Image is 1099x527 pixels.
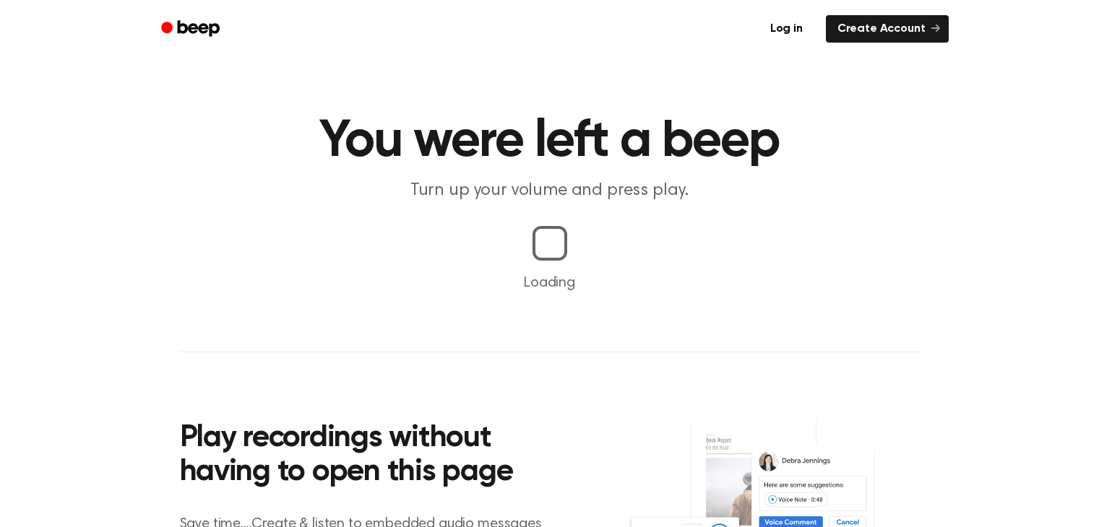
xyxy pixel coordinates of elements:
[180,422,569,490] h2: Play recordings without having to open this page
[180,116,920,167] h1: You were left a beep
[826,15,949,43] a: Create Account
[17,272,1082,294] p: Loading
[272,179,827,203] p: Turn up your volume and press play.
[151,15,233,43] a: Beep
[756,12,817,45] a: Log in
